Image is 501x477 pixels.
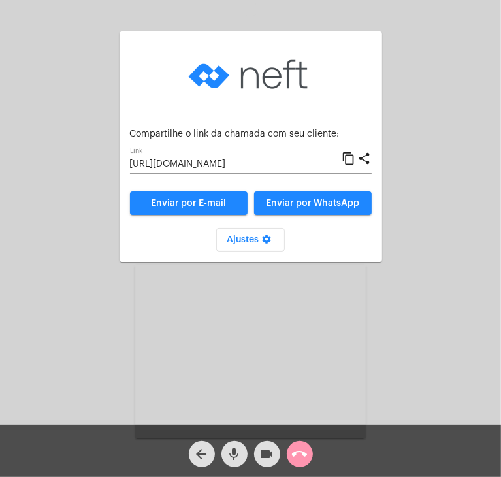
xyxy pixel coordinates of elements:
[259,234,274,250] mat-icon: settings
[216,228,285,252] button: Ajustes
[358,151,372,167] mat-icon: share
[130,191,248,215] a: Enviar por E-mail
[130,129,372,139] p: Compartilhe o link da chamada com seu cliente:
[227,235,274,244] span: Ajustes
[254,191,372,215] button: Enviar por WhatsApp
[259,446,275,462] mat-icon: videocam
[342,151,356,167] mat-icon: content_copy
[151,199,226,208] span: Enviar por E-mail
[186,42,316,107] img: logo-neft-novo-2.png
[227,446,242,462] mat-icon: mic
[266,199,359,208] span: Enviar por WhatsApp
[292,446,308,462] mat-icon: call_end
[194,446,210,462] mat-icon: arrow_back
